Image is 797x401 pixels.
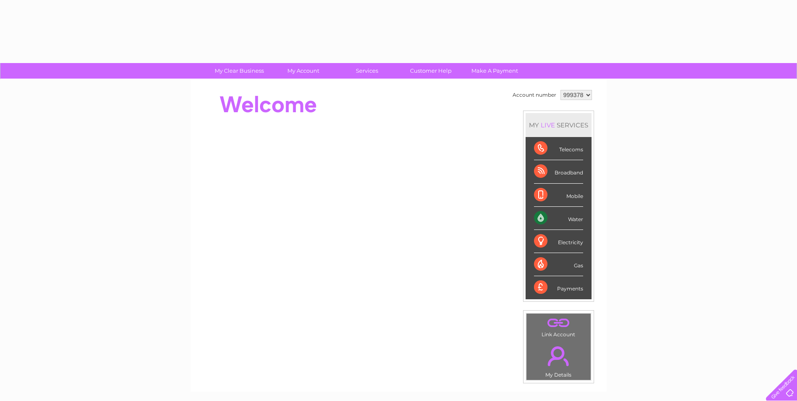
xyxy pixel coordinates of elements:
div: Water [534,207,583,230]
a: My Account [268,63,338,79]
div: Mobile [534,184,583,207]
a: . [529,316,589,330]
div: LIVE [539,121,557,129]
a: Services [332,63,402,79]
td: Link Account [526,313,591,340]
td: My Details [526,339,591,380]
div: MY SERVICES [526,113,592,137]
td: Account number [510,88,558,102]
div: Gas [534,253,583,276]
div: Payments [534,276,583,299]
a: Make A Payment [460,63,529,79]
a: Customer Help [396,63,466,79]
a: My Clear Business [205,63,274,79]
div: Broadband [534,160,583,183]
div: Electricity [534,230,583,253]
div: Telecoms [534,137,583,160]
a: . [529,341,589,371]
